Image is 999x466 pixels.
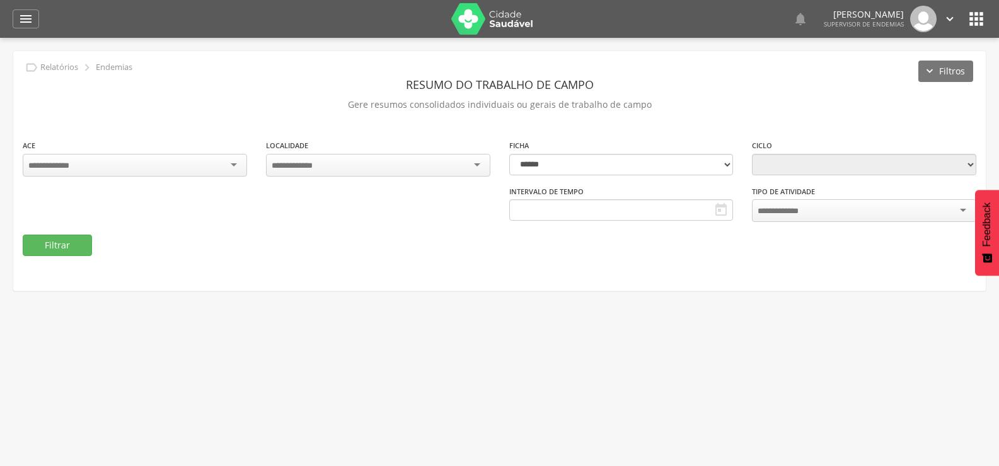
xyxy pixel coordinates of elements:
[23,235,92,256] button: Filtrar
[943,12,957,26] i: 
[509,141,529,151] label: Ficha
[80,61,94,74] i: 
[918,61,973,82] button: Filtros
[824,10,904,19] p: [PERSON_NAME]
[40,62,78,73] p: Relatórios
[824,20,904,28] span: Supervisor de Endemias
[266,141,308,151] label: Localidade
[713,202,729,218] i: 
[752,187,815,197] label: Tipo de Atividade
[793,6,808,32] a: 
[981,202,993,247] span: Feedback
[23,96,976,114] p: Gere resumos consolidados individuais ou gerais de trabalho de campo
[966,9,986,29] i: 
[509,187,584,197] label: Intervalo de Tempo
[96,62,132,73] p: Endemias
[13,9,39,28] a: 
[752,141,772,151] label: Ciclo
[25,61,38,74] i: 
[23,141,35,151] label: ACE
[943,6,957,32] a: 
[975,190,999,276] button: Feedback - Mostrar pesquisa
[23,73,976,96] header: Resumo do Trabalho de Campo
[18,11,33,26] i: 
[793,11,808,26] i: 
